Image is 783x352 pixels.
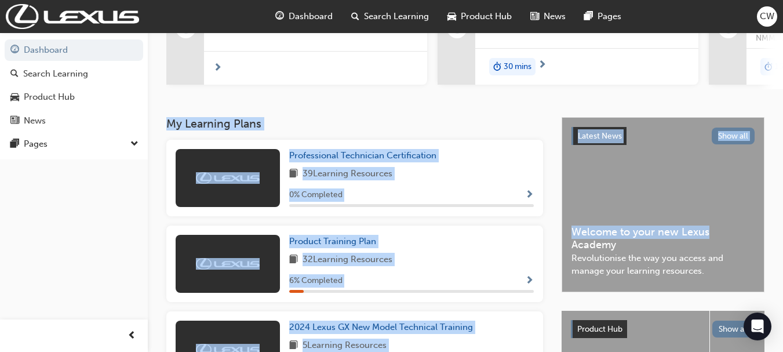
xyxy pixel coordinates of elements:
[10,69,19,79] span: search-icon
[5,63,143,85] a: Search Learning
[764,59,773,74] span: duration-icon
[712,128,755,144] button: Show all
[289,321,478,334] a: 2024 Lexus GX New Model Technical Training
[213,63,222,74] span: next-icon
[275,9,284,24] span: guage-icon
[303,253,392,267] span: 32 Learning Resources
[289,235,381,248] a: Product Training Plan
[504,60,531,74] span: 30 mins
[760,10,774,23] span: CW
[289,274,343,288] span: 6 % Completed
[351,9,359,24] span: search-icon
[289,10,333,23] span: Dashboard
[303,167,392,182] span: 39 Learning Resources
[10,92,19,103] span: car-icon
[364,10,429,23] span: Search Learning
[5,86,143,108] a: Product Hub
[24,137,48,151] div: Pages
[438,5,521,28] a: car-iconProduct Hub
[577,324,622,334] span: Product Hub
[166,117,543,130] h3: My Learning Plans
[24,114,46,128] div: News
[289,167,298,182] span: book-icon
[571,127,755,146] a: Latest NewsShow all
[128,329,136,343] span: prev-icon
[544,10,566,23] span: News
[571,252,755,278] span: Revolutionise the way you access and manage your learning resources.
[575,5,631,28] a: pages-iconPages
[289,253,298,267] span: book-icon
[289,150,436,161] span: Professional Technician Certification
[578,131,622,141] span: Latest News
[757,6,777,27] button: CW
[5,133,143,155] button: Pages
[493,59,501,74] span: duration-icon
[24,90,75,104] div: Product Hub
[525,188,534,202] button: Show Progress
[712,321,756,338] button: Show all
[744,313,771,340] div: Open Intercom Messenger
[196,172,260,184] img: Trak
[23,67,88,81] div: Search Learning
[571,226,755,252] span: Welcome to your new Lexus Academy
[525,274,534,288] button: Show Progress
[598,10,621,23] span: Pages
[571,320,755,339] a: Product HubShow all
[461,10,512,23] span: Product Hub
[289,188,343,202] span: 0 % Completed
[196,258,260,270] img: Trak
[5,39,143,61] a: Dashboard
[10,116,19,126] span: news-icon
[10,45,19,56] span: guage-icon
[342,5,438,28] a: search-iconSearch Learning
[289,322,473,332] span: 2024 Lexus GX New Model Technical Training
[562,117,764,292] a: Latest NewsShow allWelcome to your new Lexus AcademyRevolutionise the way you access and manage y...
[289,236,376,246] span: Product Training Plan
[5,37,143,133] button: DashboardSearch LearningProduct HubNews
[538,60,547,71] span: next-icon
[6,4,139,29] img: Trak
[525,190,534,201] span: Show Progress
[530,9,539,24] span: news-icon
[525,276,534,286] span: Show Progress
[447,9,456,24] span: car-icon
[289,149,441,162] a: Professional Technician Certification
[10,139,19,150] span: pages-icon
[130,137,139,152] span: down-icon
[584,9,593,24] span: pages-icon
[266,5,342,28] a: guage-iconDashboard
[521,5,575,28] a: news-iconNews
[5,110,143,132] a: News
